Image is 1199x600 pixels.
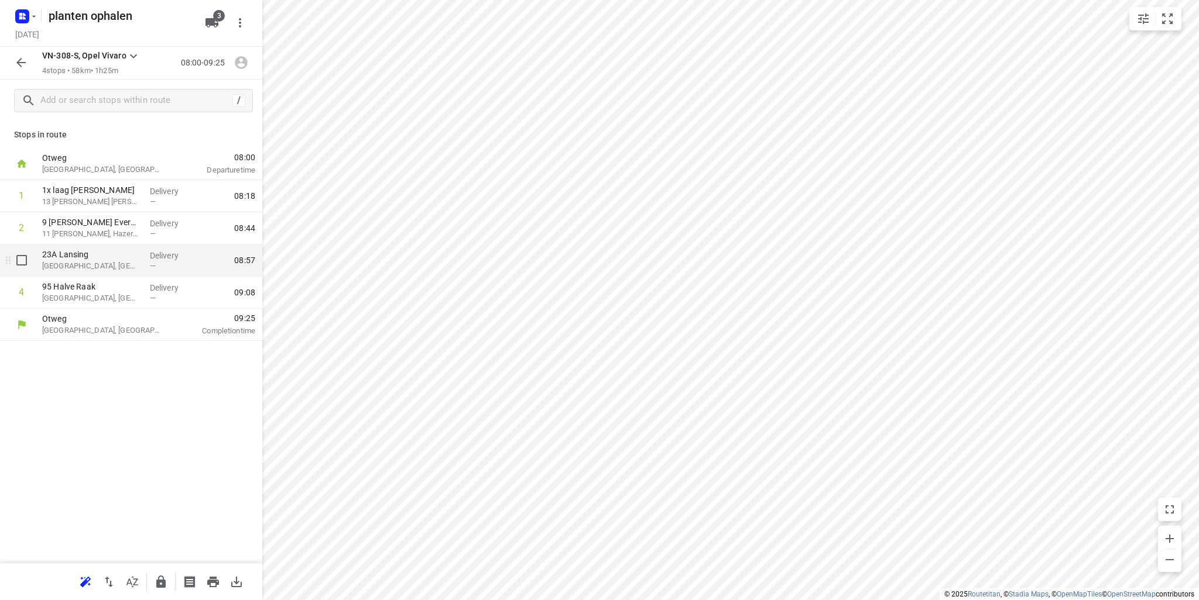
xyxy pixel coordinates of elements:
[42,50,126,62] p: VN-308-S, Opel Vivaro
[234,254,255,266] span: 08:57
[44,6,196,25] h5: Rename
[178,312,255,324] span: 09:25
[40,92,232,110] input: Add or search stops within route
[19,190,24,201] div: 1
[213,10,225,22] span: 3
[42,325,164,336] p: [GEOGRAPHIC_DATA], [GEOGRAPHIC_DATA]
[42,196,141,208] p: 13 Lange Campen, Pijnacker
[150,218,193,229] p: Delivery
[234,190,255,202] span: 08:18
[74,575,97,587] span: Reoptimize route
[150,261,156,270] span: —
[42,249,141,260] p: 23A Lansing
[1156,7,1179,30] button: Fit zoom
[11,27,44,41] h5: [DATE]
[150,282,193,294] p: Delivery
[42,164,164,175] p: [GEOGRAPHIC_DATA], [GEOGRAPHIC_DATA]
[42,281,141,292] p: 95 Halve Raak
[1107,590,1156,598] a: OpenStreetMap
[42,216,141,228] p: 9 [PERSON_NAME] Evergreen P9
[178,151,255,163] span: 08:00
[150,197,156,206] span: —
[19,287,24,298] div: 4
[178,164,255,176] p: Departure time
[968,590,1001,598] a: Routetitan
[42,228,141,240] p: 11 Roemer, Hazerswoude-Dorp
[150,229,156,238] span: —
[234,287,255,298] span: 09:08
[225,575,248,587] span: Download route
[150,250,193,261] p: Delivery
[121,575,144,587] span: Sort by time window
[19,222,24,233] div: 2
[14,129,248,141] p: Stops in route
[42,65,141,77] p: 4 stops • 58km • 1h25m
[97,575,121,587] span: Reverse route
[149,570,173,594] button: Lock route
[1009,590,1049,598] a: Stadia Maps
[1132,7,1155,30] button: Map settings
[228,11,252,35] button: More
[42,184,141,196] p: 1x laag [PERSON_NAME]
[1057,590,1102,598] a: OpenMapTiles
[178,575,201,587] span: Print shipping labels
[200,11,224,35] button: 3
[42,152,164,164] p: Otweg
[944,590,1194,598] li: © 2025 , © , © © contributors
[178,325,255,337] p: Completion time
[10,249,33,272] span: Select
[42,313,164,325] p: Otweg
[201,575,225,587] span: Print route
[229,57,253,68] span: Assign driver
[150,185,193,197] p: Delivery
[42,260,141,272] p: [GEOGRAPHIC_DATA], [GEOGRAPHIC_DATA]
[232,94,245,107] div: /
[181,57,229,69] p: 08:00-09:25
[234,222,255,234] span: 08:44
[1129,7,1181,30] div: small contained button group
[42,292,141,304] p: [GEOGRAPHIC_DATA], [GEOGRAPHIC_DATA]
[150,294,156,302] span: —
